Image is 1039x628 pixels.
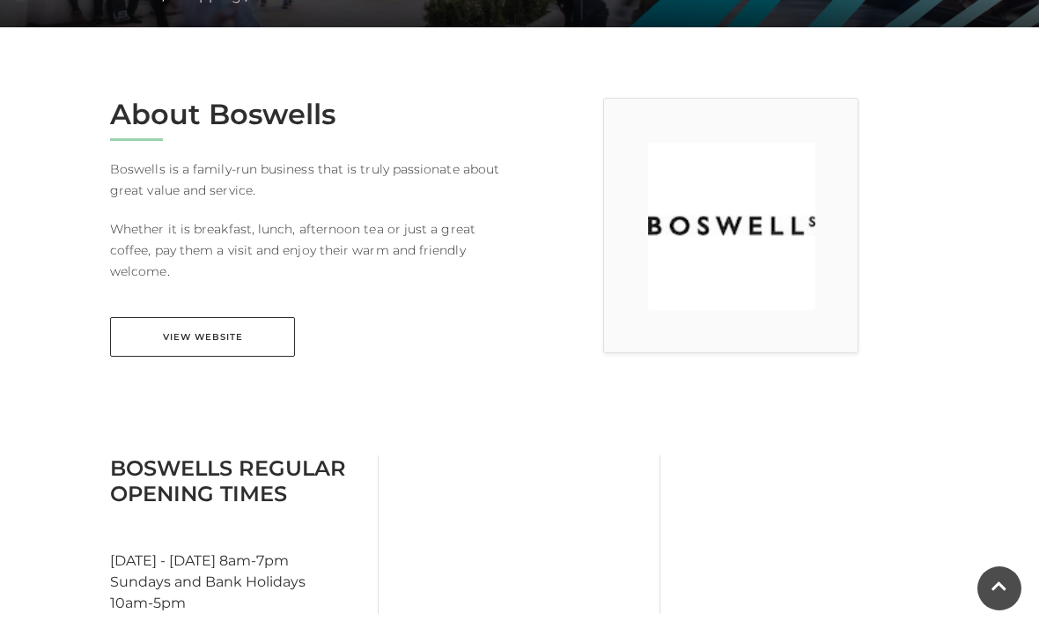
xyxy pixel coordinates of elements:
[97,455,379,614] div: [DATE] - [DATE] 8am-7pm Sundays and Bank Holidays 10am-5pm
[110,98,506,131] h2: About Boswells
[110,218,506,282] p: Whether it is breakfast, lunch, afternoon tea or just a great coffee, pay them a visit and enjoy ...
[110,455,365,506] h3: Boswells Regular Opening Times
[110,159,506,201] p: Boswells is a family-run business that is truly passionate about great value and service.
[110,317,295,357] a: View Website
